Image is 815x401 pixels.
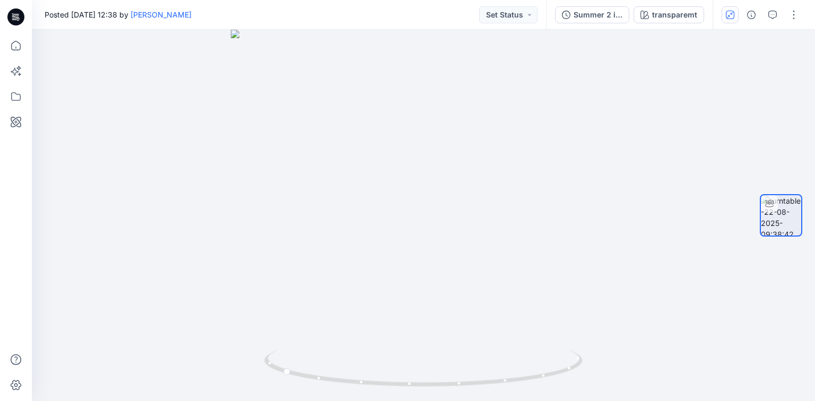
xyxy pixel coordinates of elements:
[761,195,801,236] img: turntable-22-08-2025-09:38:42
[652,9,697,21] div: transparemt
[45,9,192,20] span: Posted [DATE] 12:38 by
[743,6,760,23] button: Details
[555,6,629,23] button: Summer 2 in 1-test-JB
[574,9,622,21] div: Summer 2 in 1-test-JB
[231,30,616,401] img: eyJhbGciOiJIUzI1NiIsImtpZCI6IjAiLCJzbHQiOiJzZXMiLCJ0eXAiOiJKV1QifQ.eyJkYXRhIjp7InR5cGUiOiJzdG9yYW...
[131,10,192,19] a: [PERSON_NAME]
[634,6,704,23] button: transparemt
